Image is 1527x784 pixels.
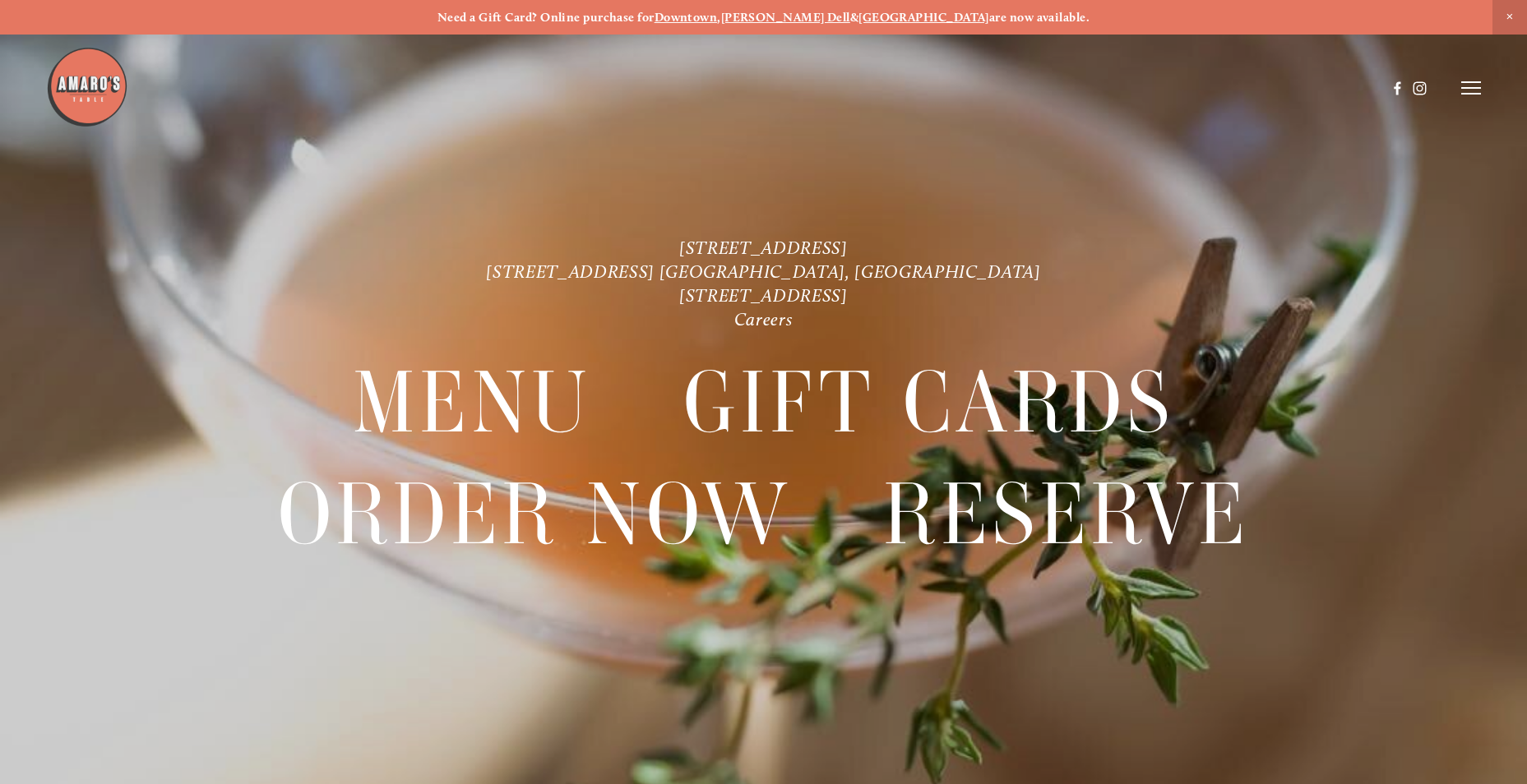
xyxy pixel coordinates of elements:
[679,237,848,259] a: [STREET_ADDRESS]
[989,10,1090,25] strong: are now available.
[717,10,720,25] strong: ,
[721,10,850,25] a: [PERSON_NAME] Dell
[883,459,1249,569] a: Reserve
[353,348,591,457] a: Menu
[46,46,128,128] img: Amaro's Table
[278,459,792,569] a: Order Now
[437,10,655,25] strong: Need a Gift Card? Online purchase for
[850,10,858,25] strong: &
[679,284,848,307] a: [STREET_ADDRESS]
[655,10,718,25] a: Downtown
[486,261,1040,283] a: [STREET_ADDRESS] [GEOGRAPHIC_DATA], [GEOGRAPHIC_DATA]
[858,10,989,25] a: [GEOGRAPHIC_DATA]
[278,459,792,570] span: Order Now
[683,348,1174,457] a: Gift Cards
[734,308,794,330] a: Careers
[883,459,1249,570] span: Reserve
